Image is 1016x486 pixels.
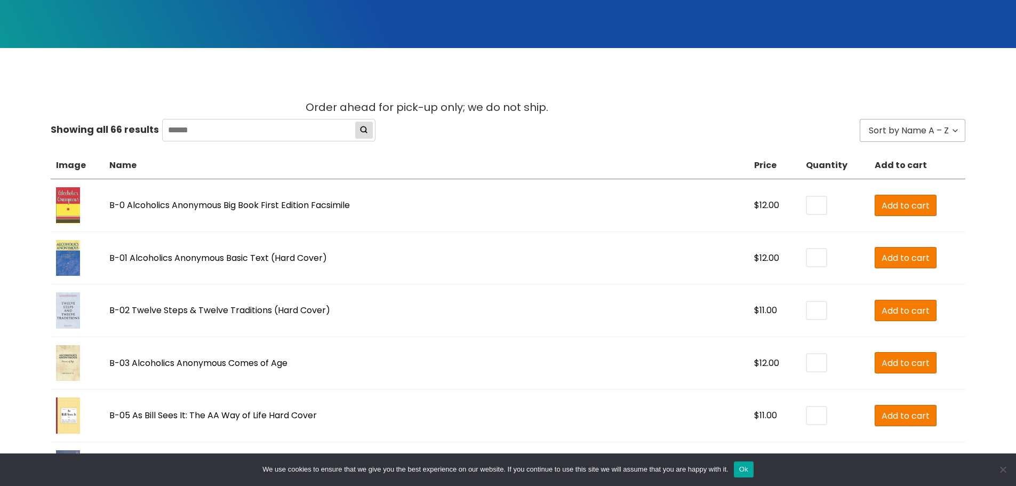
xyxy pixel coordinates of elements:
[754,304,759,316] span: $
[56,292,80,329] img: B-02 Twelve Steps & Twelve Traditions (Hard Cover)
[754,409,759,421] span: $
[56,240,80,276] img: B-01 Alcoholics Anonymous Basic Text (Hard Cover)
[869,123,949,138] span: Sort by Name A – Z
[882,251,930,265] span: Add to cart
[882,304,930,317] span: Add to cart
[109,160,137,171] span: Name
[875,352,937,373] a: Add to cart
[109,252,327,264] a: B-01 Alcoholics Anonymous Basic Text (Hard Cover)
[56,187,80,224] img: B-0 Alcoholics Anonymous Big Book First Edition Facsimile
[754,357,759,369] span: $
[759,304,777,316] span: 11.00
[882,356,930,370] span: Add to cart
[56,160,86,171] span: Image
[759,199,779,211] span: 12.00
[306,98,711,117] p: Order ahead for pick-up only; we do not ship.
[875,160,927,171] span: Add to cart
[754,252,759,264] span: $
[109,357,287,369] a: B-03 Alcoholics Anonymous Comes of Age
[875,195,937,216] a: Add to cart
[806,160,847,171] span: Quantity
[262,464,728,475] span: We use cookies to ensure that we give you the best experience on our website. If you continue to ...
[56,345,80,381] img: B-03 Alcoholics Anonymous Comes of Age
[875,405,937,426] a: Add to cart
[759,252,779,264] span: 12.00
[875,300,937,321] a: Add to cart
[51,121,159,138] span: Showing all 66 results
[109,409,317,421] a: B-05 As Bill Sees It: The AA Way of Life Hard Cover
[997,464,1008,475] span: No
[759,357,779,369] span: 12.00
[754,160,777,171] span: Price
[109,199,350,211] a: B-0 Alcoholics Anonymous Big Book First Edition Facsimile
[56,397,80,434] img: B-05 As Bill Sees It: The AA Way of Life Hard Cover
[882,199,930,212] span: Add to cart
[109,304,330,316] a: B-02 Twelve Steps & Twelve Traditions (Hard Cover)
[734,461,754,477] button: Ok
[882,409,930,423] span: Add to cart
[754,199,759,211] span: $
[875,247,937,268] a: Add to cart
[759,409,777,421] span: 11.00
